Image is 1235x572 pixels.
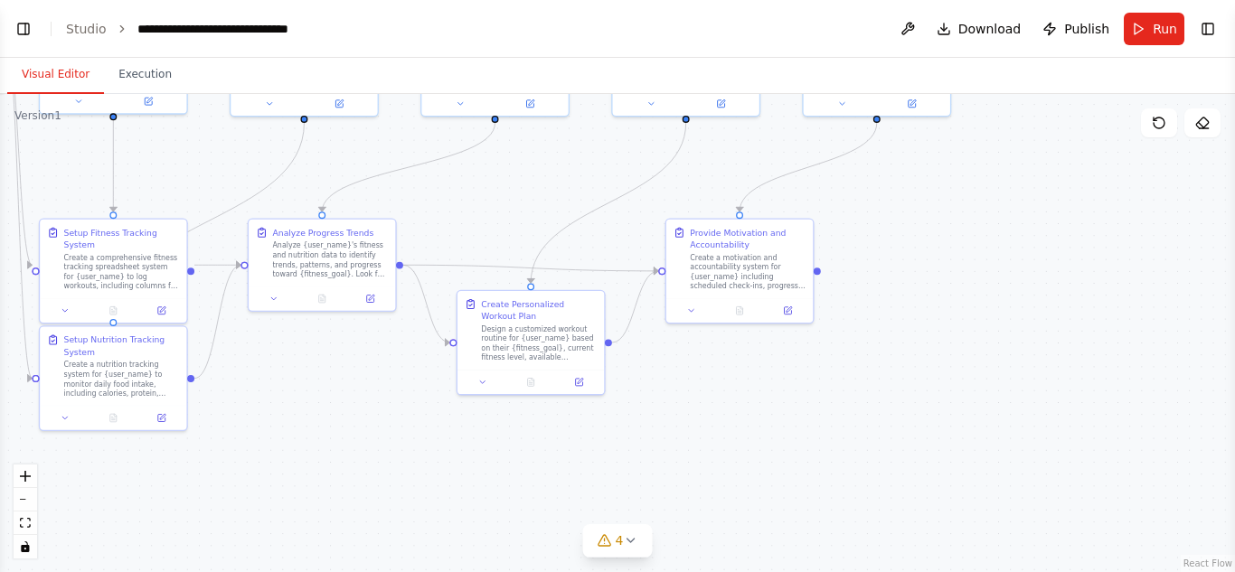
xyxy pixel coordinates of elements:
div: Setup Fitness Tracking SystemCreate a comprehensive fitness tracking spreadsheet system for {user... [39,218,188,324]
g: Edge from a62fac08-eff0-4095-abba-2cc1460db49e to 7dddd851-f755-4473-acb1-0639216ff39c [108,123,310,319]
a: React Flow attribution [1183,558,1232,568]
g: Edge from c48263eb-9139-45f5-ac3e-dabed24bcb46 to 1a6b67db-ee1a-406f-ab56-1801415884d3 [316,123,502,211]
button: zoom in [14,464,37,488]
button: Open in side panel [496,97,564,111]
button: Open in side panel [141,411,182,426]
div: Create a comprehensive fitness tracking spreadsheet system for {user_name} to log workouts, inclu... [64,253,180,291]
g: Edge from 2df6d9cc-5754-4ed1-b61a-60aed463794f to 1a6b67db-ee1a-406f-ab56-1801415884d3 [194,259,240,271]
div: Provide Motivation and AccountabilityCreate a motivation and accountability system for {user_name... [665,218,815,324]
button: Open in side panel [115,94,183,108]
button: Open in side panel [878,97,946,111]
div: Design a customized workout routine for {user_name} based on their {fitness_goal}, current fitnes... [481,324,597,362]
button: Open in side panel [306,97,373,111]
button: Open in side panel [350,292,391,306]
button: toggle interactivity [14,535,37,558]
div: Setup Fitness Tracking System [64,227,180,250]
g: Edge from a967fa78-2bef-463c-9449-1996db182db0 to 2df6d9cc-5754-4ed1-b61a-60aed463794f [108,120,119,211]
button: No output available [297,292,347,306]
div: Create a nutrition tracking system for {user_name} to monitor daily food intake, including calori... [64,360,180,398]
button: Download [929,13,1029,45]
span: Download [958,20,1022,38]
button: Run [1124,13,1184,45]
span: 4 [616,531,624,549]
button: Open in side panel [687,97,755,111]
g: Edge from 3d0cec90-3ef2-418c-834f-3df76aa78d76 to a010d2c6-5b55-48b8-9486-6eef0a3a70ee [612,265,658,348]
g: Edge from 7dddd851-f755-4473-acb1-0639216ff39c to 1a6b67db-ee1a-406f-ab56-1801415884d3 [194,259,240,385]
button: No output available [714,304,765,318]
div: Analyze Progress TrendsAnalyze {user_name}'s fitness and nutrition data to identify trends, patte... [248,218,397,312]
button: Open in side panel [141,304,182,318]
g: Edge from triggers to 7dddd851-f755-4473-acb1-0639216ff39c [5,25,32,385]
button: 4 [583,524,653,558]
button: Show right sidebar [1195,16,1221,42]
span: Run [1153,20,1177,38]
button: zoom out [14,488,37,511]
div: Setup Nutrition Tracking SystemCreate a nutrition tracking system for {user_name} to monitor dail... [39,325,188,431]
nav: breadcrumb [66,20,327,38]
div: Provide Motivation and Accountability [690,227,806,250]
div: Create a motivation and accountability system for {user_name} including scheduled check-ins, prog... [690,253,806,291]
div: Analyze Progress Trends [272,227,373,239]
div: Version 1 [14,108,61,123]
button: fit view [14,511,37,535]
a: Studio [66,22,107,36]
div: Setup Nutrition Tracking System [64,333,180,357]
button: Publish [1035,13,1117,45]
button: Open in side panel [559,375,599,389]
button: No output available [88,304,138,318]
button: No output available [505,375,556,389]
g: Edge from 8048ddaa-17c2-48bb-86b9-78560222bec9 to 3d0cec90-3ef2-418c-834f-3df76aa78d76 [525,123,693,283]
div: Create Personalized Workout PlanDesign a customized workout routine for {user_name} based on thei... [457,290,606,396]
button: Execution [104,56,186,94]
g: Edge from 1a6b67db-ee1a-406f-ab56-1801415884d3 to a010d2c6-5b55-48b8-9486-6eef0a3a70ee [403,259,658,277]
g: Edge from 89fee8d7-a7f7-498d-8a88-b269d1f74379 to a010d2c6-5b55-48b8-9486-6eef0a3a70ee [733,123,882,211]
button: Open in side panel [768,304,808,318]
div: Analyze {user_name}'s fitness and nutrition data to identify trends, patterns, and progress towar... [272,241,388,279]
div: React Flow controls [14,464,37,558]
button: Show left sidebar [11,16,36,42]
button: No output available [88,411,138,426]
div: Create Personalized Workout Plan [481,298,597,322]
button: Visual Editor [7,56,104,94]
span: Publish [1064,20,1109,38]
g: Edge from 1a6b67db-ee1a-406f-ab56-1801415884d3 to 3d0cec90-3ef2-418c-834f-3df76aa78d76 [403,259,449,349]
